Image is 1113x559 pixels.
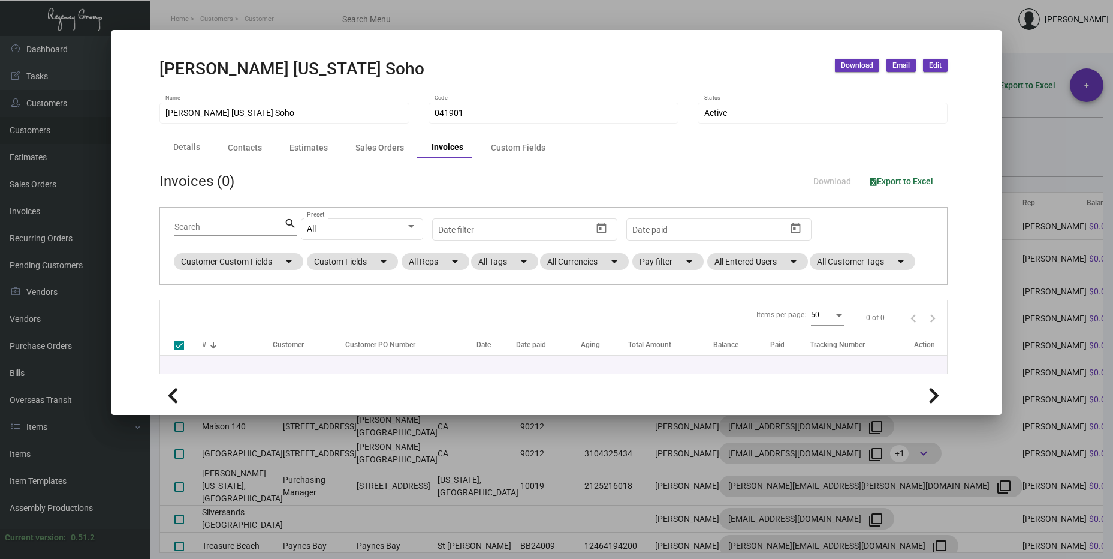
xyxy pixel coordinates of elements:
div: 0.51.2 [71,531,95,544]
button: Previous page [904,308,923,327]
div: Current version: [5,531,66,544]
span: Edit [929,61,942,71]
div: Details [173,141,200,154]
div: Customer PO Number [345,339,476,350]
input: Start date [438,225,475,235]
span: Download [813,176,851,186]
mat-chip: All Customer Tags [810,253,915,270]
button: Email [886,59,916,72]
div: Estimates [289,141,328,154]
mat-icon: arrow_drop_down [282,254,296,269]
div: Date [476,339,491,350]
div: Paid [770,339,785,350]
div: Tracking Number [810,339,865,350]
button: Open calendar [786,218,806,238]
span: All [307,224,316,233]
button: Next page [923,308,942,327]
mat-icon: arrow_drop_down [894,254,908,269]
div: Date paid [516,339,580,350]
span: Export to Excel [870,176,933,186]
div: Aging [581,339,628,350]
div: Invoices [432,141,463,154]
div: Date [476,339,516,350]
div: Items per page: [756,309,806,320]
input: Start date [632,225,669,235]
mat-icon: arrow_drop_down [682,254,696,269]
button: Edit [923,59,948,72]
mat-chip: All Reps [402,253,469,270]
div: # [202,339,206,350]
div: Tracking Number [810,339,914,350]
div: Contacts [228,141,262,154]
mat-icon: search [284,217,297,231]
button: Open calendar [592,218,611,238]
mat-chip: Custom Fields [307,253,398,270]
th: Action [914,335,947,356]
input: End date [485,225,560,235]
button: Export to Excel [861,170,943,192]
span: Active [704,108,727,118]
mat-chip: All Currencies [540,253,629,270]
div: Total Amount [628,339,713,350]
span: Email [892,61,910,71]
div: Sales Orders [355,141,404,154]
div: Date paid [516,339,546,350]
div: Total Amount [628,339,671,350]
mat-select: Items per page: [811,311,844,320]
div: Custom Fields [491,141,545,154]
button: Download [835,59,879,72]
input: End date [680,225,754,235]
mat-chip: All Tags [471,253,538,270]
div: Balance [713,339,770,350]
mat-chip: Customer Custom Fields [174,253,303,270]
div: 0 of 0 [866,312,885,323]
div: Balance [713,339,738,350]
mat-chip: All Entered Users [707,253,808,270]
div: Paid [770,339,810,350]
mat-icon: arrow_drop_down [376,254,391,269]
div: Invoices (0) [159,170,234,192]
button: Download [804,170,861,192]
mat-icon: arrow_drop_down [786,254,801,269]
div: # [202,339,273,350]
div: Customer PO Number [345,339,415,350]
mat-icon: arrow_drop_down [448,254,462,269]
span: 50 [811,311,819,319]
mat-icon: arrow_drop_down [517,254,531,269]
mat-chip: Pay filter [632,253,704,270]
mat-icon: arrow_drop_down [607,254,622,269]
span: Download [841,61,873,71]
div: Aging [581,339,600,350]
div: Customer [273,339,304,350]
div: Customer [273,339,339,350]
h2: [PERSON_NAME] [US_STATE] Soho [159,59,424,79]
